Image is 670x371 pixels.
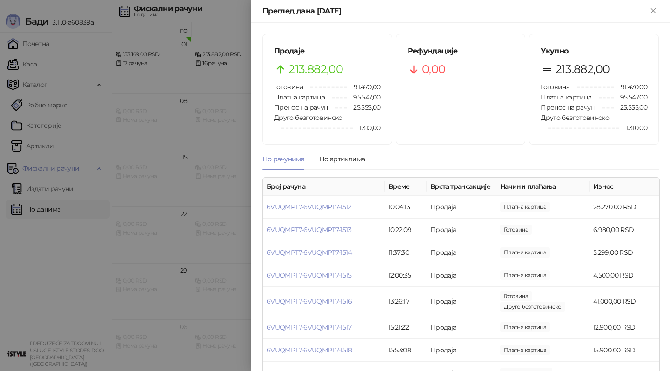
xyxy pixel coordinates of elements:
span: 1.310,00 [500,302,565,312]
span: 39.690,00 [500,291,532,301]
td: Продаја [427,219,496,241]
div: По артиклима [319,154,365,164]
a: 6VUQMPT7-6VUQMPT7-1514 [267,248,352,257]
span: Готовина [274,83,303,91]
td: 6.980,00 RSD [590,219,659,241]
h5: Рефундације [408,46,514,57]
span: 6.980,00 [500,225,532,235]
td: 41.000,00 RSD [590,287,659,316]
span: Друго безготовинско [274,113,342,122]
a: 6VUQMPT7-6VUQMPT7-1512 [267,203,351,211]
td: 15:53:08 [385,339,427,362]
span: 91.470,00 [347,82,380,92]
span: 91.470,00 [614,82,647,92]
td: 10:22:09 [385,219,427,241]
span: 0,00 [422,60,445,78]
span: 4.500,00 [500,270,550,280]
th: Начини плаћања [496,178,590,196]
td: Продаја [427,264,496,287]
span: Готовина [541,83,569,91]
span: 28.270,00 [500,202,550,212]
span: 5.299,00 [500,247,550,258]
td: Продаја [427,339,496,362]
td: 12.900,00 RSD [590,316,659,339]
th: Време [385,178,427,196]
a: 6VUQMPT7-6VUQMPT7-1518 [267,346,352,354]
td: Продаја [427,316,496,339]
a: 6VUQMPT7-6VUQMPT7-1515 [267,271,351,279]
span: 15.900,00 [500,345,550,355]
div: Преглед дана [DATE] [262,6,648,17]
span: Друго безготовинско [541,113,609,122]
h5: Укупно [541,46,647,57]
td: 28.270,00 RSD [590,196,659,219]
td: 13:26:17 [385,287,427,316]
th: Врста трансакције [427,178,496,196]
span: 25.555,00 [614,102,647,113]
span: 213.882,00 [288,60,343,78]
td: 15.900,00 RSD [590,339,659,362]
a: 6VUQMPT7-6VUQMPT7-1513 [267,225,351,234]
a: 6VUQMPT7-6VUQMPT7-1516 [267,297,352,305]
h5: Продаје [274,46,381,57]
span: 25.555,00 [347,102,380,113]
td: 12:00:35 [385,264,427,287]
span: Платна картица [274,93,325,101]
span: 1.310,00 [619,123,647,133]
span: 213.882,00 [556,60,610,78]
span: 12.900,00 [500,322,550,332]
th: Износ [590,178,659,196]
td: 11:37:30 [385,241,427,264]
th: Број рачуна [263,178,385,196]
td: Продаја [427,287,496,316]
span: Пренос на рачун [541,103,594,112]
td: 4.500,00 RSD [590,264,659,287]
span: 1.310,00 [353,123,381,133]
div: По рачунима [262,154,304,164]
span: Пренос на рачун [274,103,328,112]
span: 95.547,00 [614,92,647,102]
td: Продаја [427,196,496,219]
td: Продаја [427,241,496,264]
span: Платна картица [541,93,591,101]
td: 5.299,00 RSD [590,241,659,264]
td: 10:04:13 [385,196,427,219]
td: 15:21:22 [385,316,427,339]
a: 6VUQMPT7-6VUQMPT7-1517 [267,323,351,331]
button: Close [648,6,659,17]
span: 95.547,00 [347,92,380,102]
